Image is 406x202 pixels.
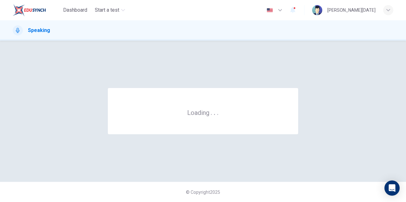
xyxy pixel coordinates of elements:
button: Dashboard [61,4,90,16]
img: EduSynch logo [13,4,46,16]
img: Profile picture [312,5,322,15]
h6: . [213,107,216,117]
span: Dashboard [63,6,87,14]
span: © Copyright 2025 [186,190,220,195]
button: Start a test [92,4,128,16]
div: [PERSON_NAME][DATE] [327,6,376,14]
div: Open Intercom Messenger [384,180,400,196]
h6: . [210,107,213,117]
h6: Loading [187,108,219,117]
h6: . [217,107,219,117]
img: en [266,8,274,13]
a: EduSynch logo [13,4,61,16]
span: Start a test [95,6,119,14]
h1: Speaking [28,27,50,34]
